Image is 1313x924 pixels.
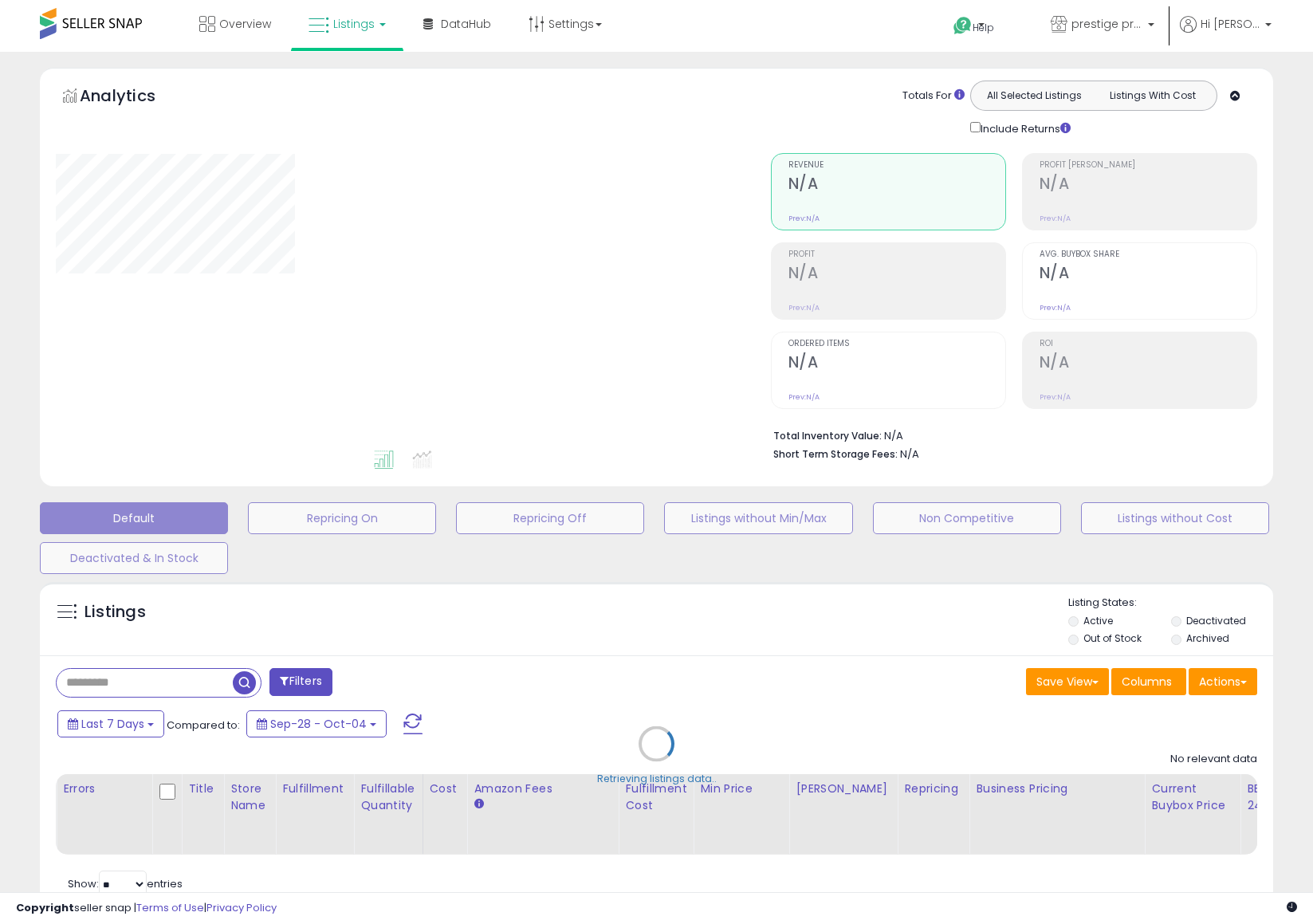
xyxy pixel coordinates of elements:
b: Total Inventory Value: [773,429,882,442]
b: Short Term Storage Fees: [773,447,898,461]
li: N/A [773,425,1245,444]
div: Include Returns [958,119,1090,137]
span: Revenue [788,161,1005,170]
small: Prev: N/A [1040,214,1071,223]
h2: N/A [1040,175,1256,196]
button: Repricing On [248,502,436,534]
button: All Selected Listings [975,85,1094,106]
h5: Analytics [80,85,187,111]
h2: N/A [1040,353,1256,375]
small: Prev: N/A [1040,392,1071,402]
span: Profit [788,250,1005,259]
button: Listings With Cost [1093,85,1212,106]
button: Deactivated & In Stock [40,542,228,574]
h2: N/A [788,353,1005,375]
div: Totals For [902,88,965,104]
span: Ordered Items [788,340,1005,348]
span: N/A [900,446,919,462]
div: seller snap | | [16,901,277,916]
span: Listings [333,16,375,32]
h2: N/A [788,175,1005,196]
strong: Copyright [16,900,74,915]
i: Get Help [953,16,973,36]
span: DataHub [441,16,491,32]
span: Profit [PERSON_NAME] [1040,161,1256,170]
small: Prev: N/A [1040,303,1071,313]
button: Listings without Cost [1081,502,1269,534]
span: Overview [219,16,271,32]
span: Help [973,21,994,34]
button: Repricing Off [456,502,644,534]
a: Help [941,4,1025,52]
button: Non Competitive [873,502,1061,534]
button: Default [40,502,228,534]
a: Hi [PERSON_NAME] [1180,16,1272,52]
span: ROI [1040,340,1256,348]
small: Prev: N/A [788,392,820,402]
small: Prev: N/A [788,214,820,223]
button: Listings without Min/Max [664,502,852,534]
small: Prev: N/A [788,303,820,313]
h2: N/A [788,264,1005,285]
h2: N/A [1040,264,1256,285]
div: Retrieving listings data.. [597,772,717,786]
span: prestige products co. [1071,16,1143,32]
span: Hi [PERSON_NAME] [1201,16,1260,32]
span: Avg. Buybox Share [1040,250,1256,259]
